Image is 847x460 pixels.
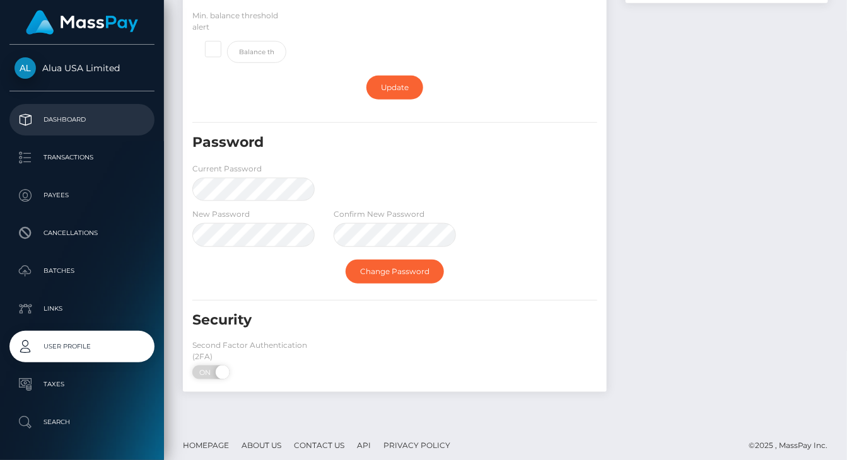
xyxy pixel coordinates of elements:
a: Search [9,406,155,438]
p: Links [15,299,149,318]
a: Privacy Policy [378,435,455,455]
a: Payees [9,180,155,211]
p: Cancellations [15,224,149,243]
span: ON [191,365,223,379]
p: Transactions [15,148,149,167]
a: Contact Us [289,435,349,455]
p: Search [15,413,149,432]
a: About Us [237,435,286,455]
a: Cancellations [9,217,155,249]
p: Taxes [15,375,149,394]
div: © 2025 , MassPay Inc. [749,439,838,452]
a: Update [366,76,423,100]
p: Batches [15,262,149,280]
label: New Password [192,209,250,220]
a: Taxes [9,369,155,400]
a: Change Password [346,260,444,284]
a: API [352,435,376,455]
a: Transactions [9,142,155,173]
label: Current Password [192,163,262,175]
a: User Profile [9,331,155,362]
h5: Security [192,311,534,330]
label: Min. balance threshold alert [192,10,286,33]
img: MassPay Logo [26,10,138,35]
h5: Password [192,133,534,152]
p: Dashboard [15,110,149,129]
span: Alua USA Limited [9,62,155,74]
a: Batches [9,255,155,287]
a: Homepage [178,435,234,455]
label: Confirm New Password [334,209,424,220]
p: User Profile [15,337,149,356]
a: Links [9,293,155,325]
label: Second Factor Authentication (2FA) [192,340,315,362]
p: Payees [15,186,149,205]
img: Alua USA Limited [15,57,36,79]
a: Dashboard [9,104,155,135]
